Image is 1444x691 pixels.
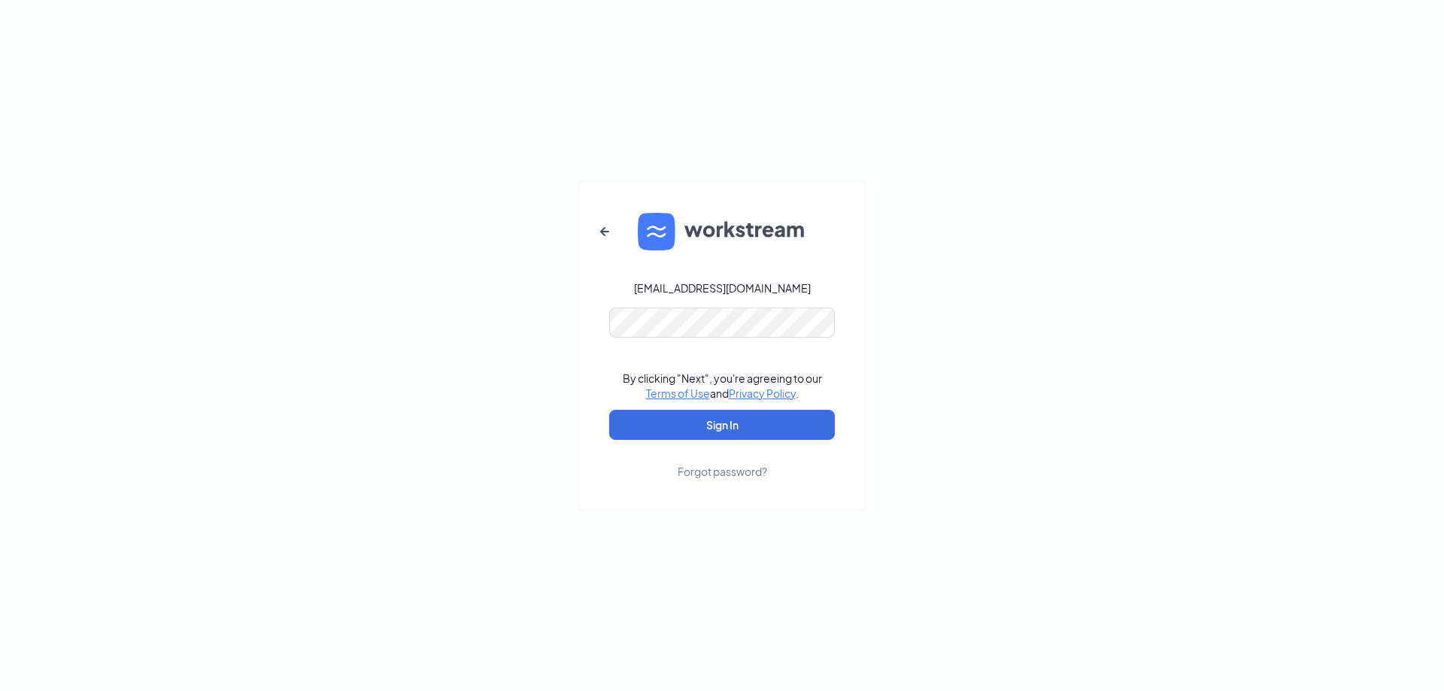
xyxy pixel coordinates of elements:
[678,464,767,479] div: Forgot password?
[609,410,835,440] button: Sign In
[634,280,811,295] div: [EMAIL_ADDRESS][DOMAIN_NAME]
[729,386,796,400] a: Privacy Policy
[596,223,614,241] svg: ArrowLeftNew
[623,371,822,401] div: By clicking "Next", you're agreeing to our and .
[646,386,710,400] a: Terms of Use
[587,214,623,250] button: ArrowLeftNew
[638,213,806,250] img: WS logo and Workstream text
[678,440,767,479] a: Forgot password?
